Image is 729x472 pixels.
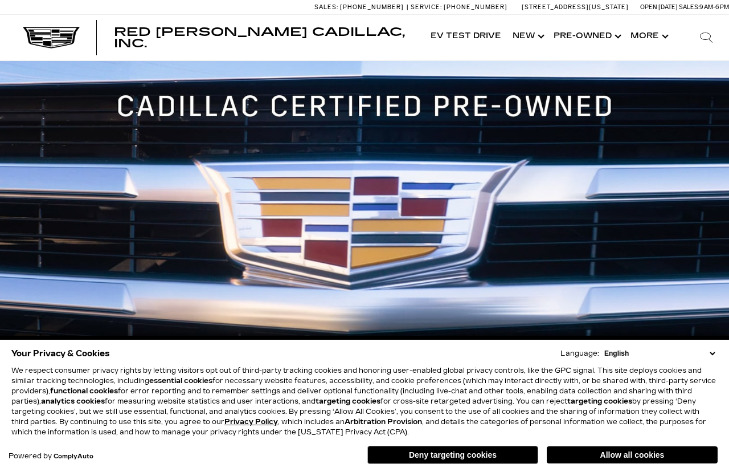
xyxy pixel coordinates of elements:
[9,453,93,460] div: Powered by
[149,377,212,385] strong: essential cookies
[41,397,105,405] strong: analytics cookies
[567,397,632,405] strong: targeting cookies
[314,3,338,11] span: Sales:
[548,14,625,59] a: Pre-Owned
[425,14,507,59] a: EV Test Drive
[340,3,404,11] span: [PHONE_NUMBER]
[23,27,80,48] img: Cadillac Dark Logo with Cadillac White Text
[699,3,729,11] span: 9 AM-6 PM
[114,25,405,50] span: Red [PERSON_NAME] Cadillac, Inc.
[444,3,507,11] span: [PHONE_NUMBER]
[625,14,672,59] button: More
[11,365,718,437] p: We respect consumer privacy rights by letting visitors opt out of third-party tracking cookies an...
[522,3,629,11] a: [STREET_ADDRESS][US_STATE]
[411,3,442,11] span: Service:
[316,397,380,405] strong: targeting cookies
[314,4,407,10] a: Sales: [PHONE_NUMBER]
[640,3,678,11] span: Open [DATE]
[11,345,110,361] span: Your Privacy & Cookies
[54,453,93,460] a: ComplyAuto
[507,14,548,59] a: New
[224,418,278,426] a: Privacy Policy
[547,446,718,463] button: Allow all cookies
[679,3,699,11] span: Sales:
[560,350,599,357] div: Language:
[601,348,718,359] select: Language Select
[345,418,422,426] strong: Arbitration Provision
[407,4,510,10] a: Service: [PHONE_NUMBER]
[367,446,538,464] button: Deny targeting cookies
[114,26,413,49] a: Red [PERSON_NAME] Cadillac, Inc.
[50,387,118,395] strong: functional cookies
